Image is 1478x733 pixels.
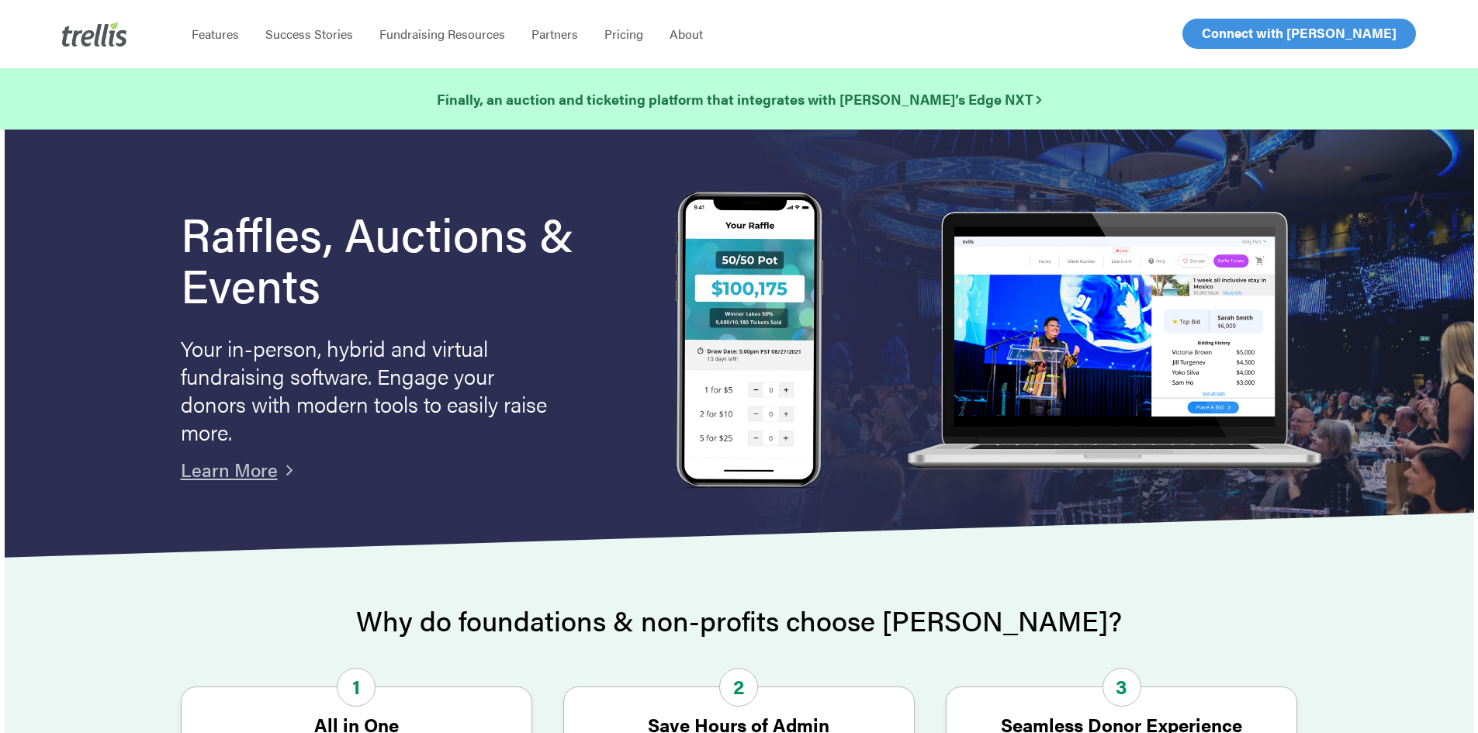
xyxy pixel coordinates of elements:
[178,26,252,42] a: Features
[62,22,127,47] img: Trellis
[181,605,1298,636] h2: Why do foundations & non-profits choose [PERSON_NAME]?
[1182,19,1416,49] a: Connect with [PERSON_NAME]
[1202,23,1397,42] span: Connect with [PERSON_NAME]
[379,25,505,43] span: Fundraising Resources
[181,456,278,482] a: Learn More
[1102,668,1141,707] span: 3
[192,25,239,43] span: Features
[670,25,703,43] span: About
[898,212,1328,472] img: rafflelaptop_mac_optim.png
[604,25,643,43] span: Pricing
[265,25,353,43] span: Success Stories
[531,25,578,43] span: Partners
[181,207,617,309] h1: Raffles, Auctions & Events
[656,26,716,42] a: About
[591,26,656,42] a: Pricing
[181,334,553,445] p: Your in-person, hybrid and virtual fundraising software. Engage your donors with modern tools to ...
[719,668,758,707] span: 2
[437,88,1041,110] a: Finally, an auction and ticketing platform that integrates with [PERSON_NAME]’s Edge NXT
[366,26,518,42] a: Fundraising Resources
[337,668,376,707] span: 1
[252,26,366,42] a: Success Stories
[676,192,823,492] img: Trellis Raffles, Auctions and Event Fundraising
[518,26,591,42] a: Partners
[437,89,1041,109] strong: Finally, an auction and ticketing platform that integrates with [PERSON_NAME]’s Edge NXT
